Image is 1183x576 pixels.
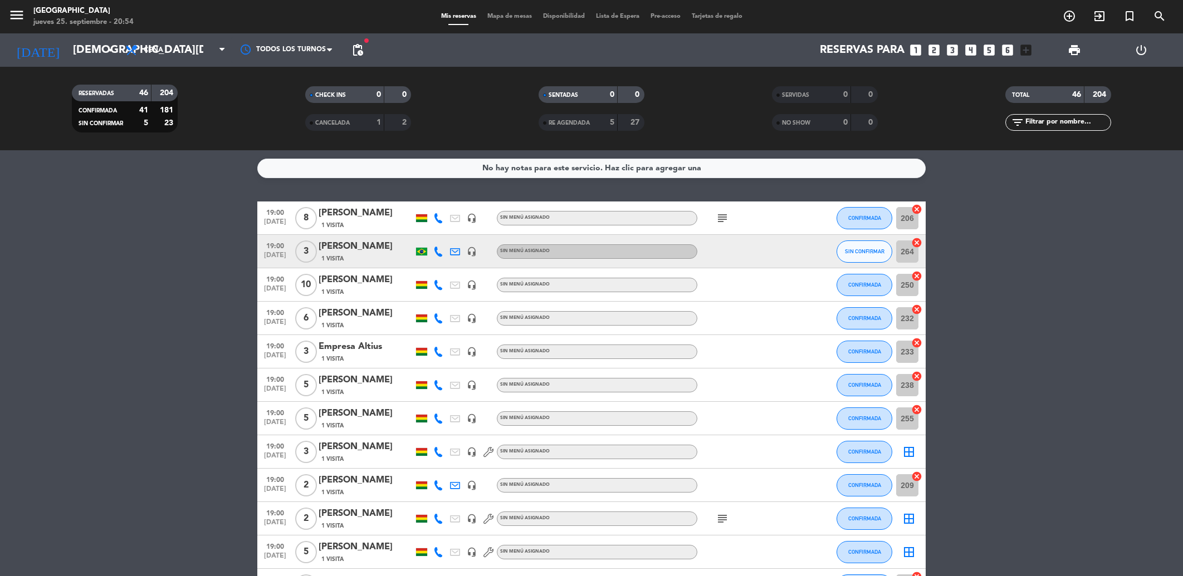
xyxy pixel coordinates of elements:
[160,89,175,97] strong: 204
[482,162,701,175] div: No hay notas para este servicio. Haz clic para agregar una
[635,91,642,99] strong: 0
[261,539,289,552] span: 19:00
[261,485,289,498] span: [DATE]
[261,352,289,365] span: [DATE]
[848,215,881,221] span: CONFIRMADA
[261,439,289,452] span: 19:00
[467,514,477,524] i: headset_mic
[630,119,642,126] strong: 27
[911,337,922,348] i: cancel
[837,441,892,463] button: CONFIRMADA
[261,239,289,252] span: 19:00
[295,407,317,430] span: 5
[1024,116,1111,129] input: Filtrar por nombre...
[549,92,578,98] span: SENTADAS
[467,547,477,557] i: headset_mic
[261,452,289,465] span: [DATE]
[848,515,881,521] span: CONFIRMADA
[261,519,289,531] span: [DATE]
[261,419,289,431] span: [DATE]
[1063,9,1076,23] i: add_circle_outline
[686,13,748,19] span: Tarjetas de regalo
[315,120,350,126] span: CANCELADA
[911,237,922,248] i: cancel
[319,406,413,421] div: [PERSON_NAME]
[848,315,881,321] span: CONFIRMADA
[848,282,881,288] span: CONFIRMADA
[610,91,614,99] strong: 0
[500,483,550,487] span: Sin menú asignado
[261,372,289,385] span: 19:00
[549,120,590,126] span: RE AGENDADA
[837,541,892,563] button: CONFIRMADA
[500,449,550,454] span: Sin menú asignado
[139,89,148,97] strong: 46
[716,211,729,225] i: subject
[377,91,381,99] strong: 0
[1019,43,1033,57] i: add_box
[927,43,941,57] i: looks_two
[8,7,25,27] button: menu
[500,215,550,220] span: Sin menú asignado
[261,506,289,519] span: 19:00
[261,252,289,264] span: [DATE]
[295,274,317,296] span: 10
[537,13,590,19] span: Disponibilidad
[261,306,289,318] span: 19:00
[908,43,923,57] i: looks_one
[590,13,645,19] span: Lista de Espera
[467,347,477,357] i: headset_mic
[902,445,916,459] i: border_all
[911,404,922,415] i: cancel
[1135,43,1148,57] i: power_settings_new
[911,371,922,382] i: cancel
[1123,9,1136,23] i: turned_in_not
[295,541,317,563] span: 5
[144,46,163,54] span: Cena
[848,549,881,555] span: CONFIRMADA
[295,240,317,263] span: 3
[79,108,117,114] span: CONFIRMADA
[319,306,413,321] div: [PERSON_NAME]
[1153,9,1166,23] i: search
[911,304,922,315] i: cancel
[467,480,477,490] i: headset_mic
[911,471,922,482] i: cancel
[295,374,317,396] span: 5
[902,512,916,525] i: border_all
[436,13,482,19] span: Mis reservas
[610,119,614,126] strong: 5
[104,43,117,57] i: arrow_drop_down
[945,43,960,57] i: looks_3
[261,285,289,298] span: [DATE]
[8,38,67,62] i: [DATE]
[467,213,477,223] i: headset_mic
[319,440,413,454] div: [PERSON_NAME]
[1093,9,1106,23] i: exit_to_app
[782,120,810,126] span: NO SHOW
[837,474,892,496] button: CONFIRMADA
[982,43,996,57] i: looks_5
[295,441,317,463] span: 3
[500,249,550,253] span: Sin menú asignado
[1011,116,1024,129] i: filter_list
[8,7,25,23] i: menu
[160,106,175,114] strong: 181
[319,506,413,521] div: [PERSON_NAME]
[645,13,686,19] span: Pre-acceso
[321,288,344,297] span: 1 Visita
[1108,33,1175,67] div: LOG OUT
[261,406,289,419] span: 19:00
[315,92,346,98] span: CHECK INS
[1093,91,1108,99] strong: 204
[321,221,344,230] span: 1 Visita
[402,91,409,99] strong: 0
[295,207,317,229] span: 8
[467,280,477,290] i: headset_mic
[1000,43,1015,57] i: looks_6
[868,119,875,126] strong: 0
[1012,92,1029,98] span: TOTAL
[261,218,289,231] span: [DATE]
[964,43,978,57] i: looks_4
[321,355,344,363] span: 1 Visita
